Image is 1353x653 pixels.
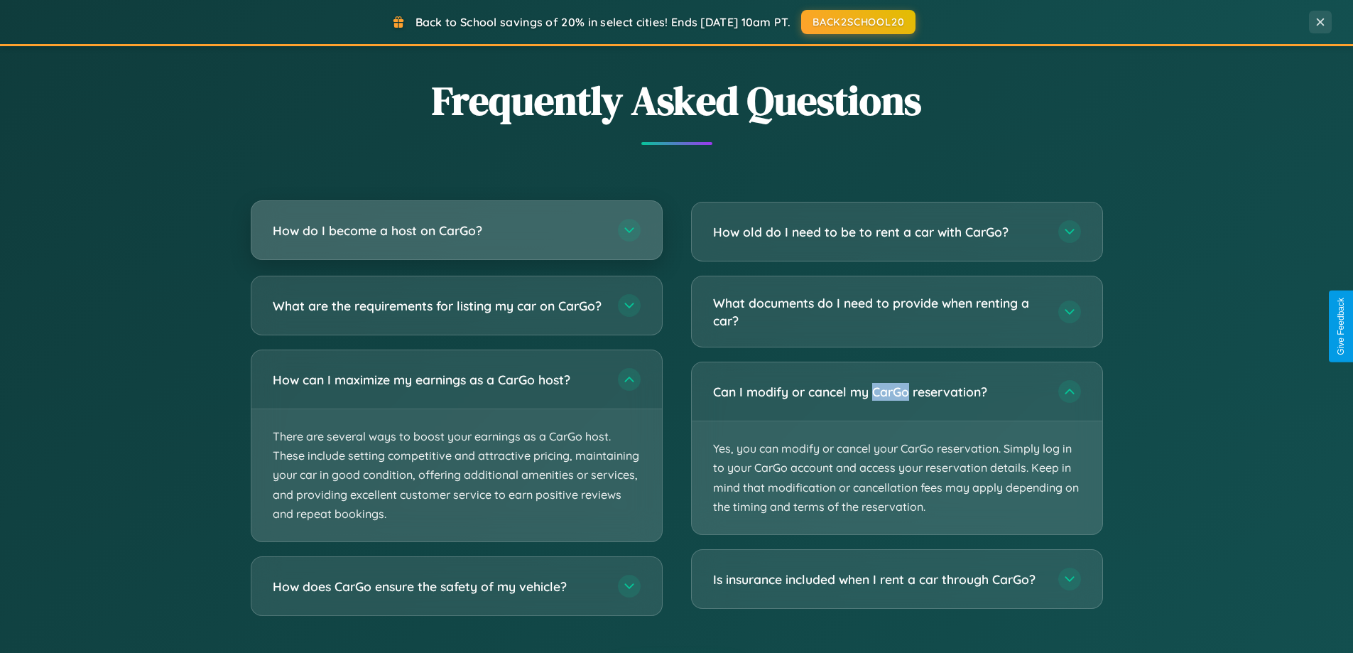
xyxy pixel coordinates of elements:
[713,571,1044,588] h3: Is insurance included when I rent a car through CarGo?
[1336,298,1346,355] div: Give Feedback
[713,383,1044,401] h3: Can I modify or cancel my CarGo reservation?
[801,10,915,34] button: BACK2SCHOOL20
[273,297,604,315] h3: What are the requirements for listing my car on CarGo?
[273,371,604,389] h3: How can I maximize my earnings as a CarGo host?
[273,222,604,239] h3: How do I become a host on CarGo?
[713,294,1044,329] h3: What documents do I need to provide when renting a car?
[692,421,1102,534] p: Yes, you can modify or cancel your CarGo reservation. Simply log in to your CarGo account and acc...
[273,578,604,595] h3: How does CarGo ensure the safety of my vehicle?
[415,15,790,29] span: Back to School savings of 20% in select cities! Ends [DATE] 10am PT.
[251,409,662,541] p: There are several ways to boost your earnings as a CarGo host. These include setting competitive ...
[713,223,1044,241] h3: How old do I need to be to rent a car with CarGo?
[251,73,1103,128] h2: Frequently Asked Questions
